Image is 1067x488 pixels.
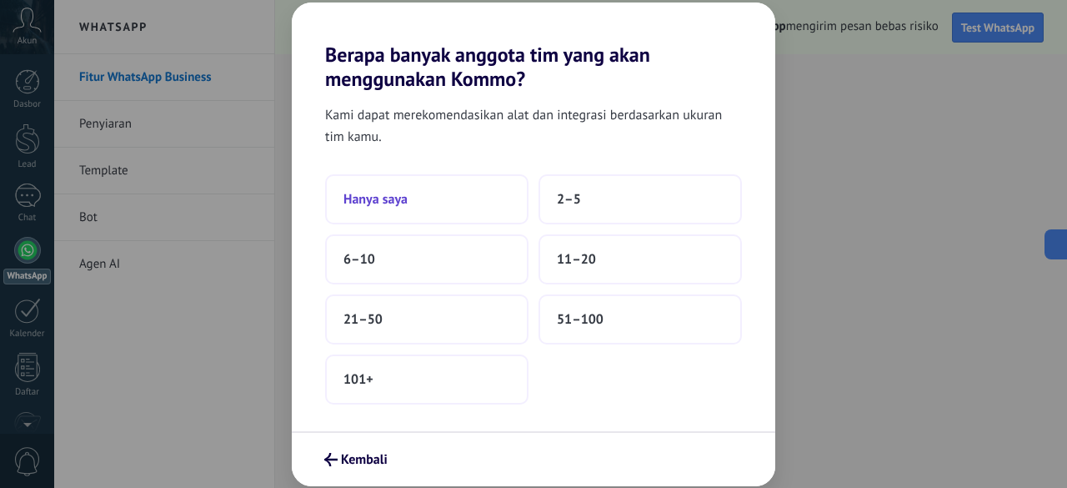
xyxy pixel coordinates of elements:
span: 51–100 [557,311,604,328]
button: 51–100 [539,294,742,345]
span: 6–10 [343,251,375,268]
button: Kembali [317,445,395,474]
span: 21–50 [343,311,383,328]
button: Hanya saya [325,174,528,224]
span: 101+ [343,371,373,388]
span: Kami dapat merekomendasikan alat dan integrasi berdasarkan ukuran tim kamu. [325,104,742,148]
span: Hanya saya [343,191,408,208]
button: 101+ [325,355,528,405]
span: 2–5 [557,191,581,208]
button: 11–20 [539,234,742,284]
h2: Berapa banyak anggota tim yang akan menggunakan Kommo? [292,3,775,91]
button: 6–10 [325,234,528,284]
button: 21–50 [325,294,528,345]
button: 2–5 [539,174,742,224]
span: 11–20 [557,251,596,268]
span: Kembali [341,454,388,465]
